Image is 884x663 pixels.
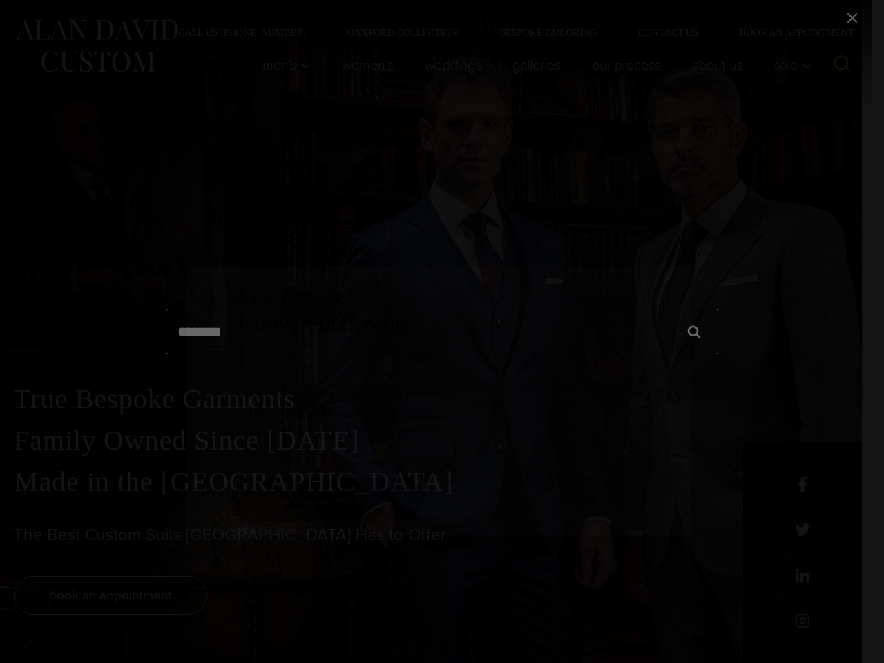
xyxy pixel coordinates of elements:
button: Close [682,119,700,137]
a: visual consultation [452,478,646,521]
h2: Book Now & Receive VIP Benefits [231,283,646,336]
h3: First Time Buyers Discount [248,403,646,423]
h3: Free Lifetime Alterations [248,423,646,443]
a: book an appointment [231,478,425,521]
h3: Family Owned Since [DATE] [248,383,646,403]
